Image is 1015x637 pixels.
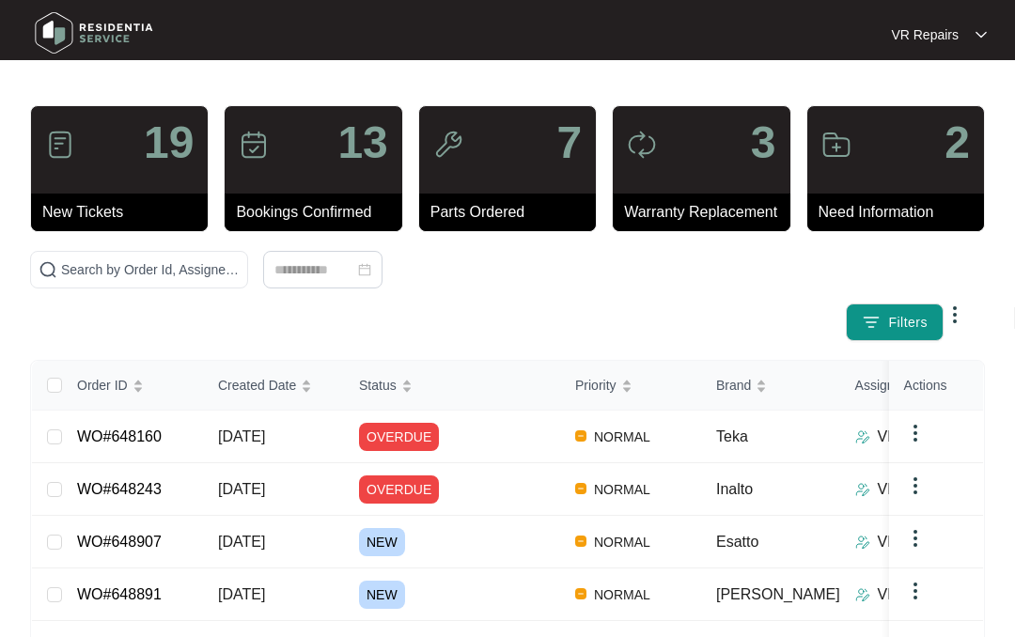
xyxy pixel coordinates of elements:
[239,130,269,160] img: icon
[337,120,387,165] p: 13
[891,25,959,44] p: VR Repairs
[904,580,927,602] img: dropdown arrow
[878,426,955,448] p: VR Repairs
[945,120,970,165] p: 2
[624,201,789,224] p: Warranty Replacement
[586,478,658,501] span: NORMAL
[218,481,265,497] span: [DATE]
[586,583,658,606] span: NORMAL
[61,259,240,280] input: Search by Order Id, Assignee Name, Customer Name, Brand and Model
[218,534,265,550] span: [DATE]
[821,130,851,160] img: icon
[846,303,944,341] button: filter iconFilters
[627,130,657,160] img: icon
[560,361,701,411] th: Priority
[344,361,560,411] th: Status
[575,588,586,599] img: Vercel Logo
[430,201,596,224] p: Parts Ordered
[904,527,927,550] img: dropdown arrow
[716,375,751,396] span: Brand
[236,201,401,224] p: Bookings Confirmed
[77,375,128,396] span: Order ID
[203,361,344,411] th: Created Date
[855,375,910,396] span: Assignee
[976,30,987,39] img: dropdown arrow
[39,260,57,279] img: search-icon
[575,483,586,494] img: Vercel Logo
[218,375,296,396] span: Created Date
[77,428,162,444] a: WO#648160
[855,587,870,602] img: Assigner Icon
[944,303,966,326] img: dropdown arrow
[716,586,840,602] span: [PERSON_NAME]
[575,430,586,442] img: Vercel Logo
[819,201,984,224] p: Need Information
[716,481,753,497] span: Inalto
[862,313,881,332] img: filter icon
[556,120,582,165] p: 7
[28,5,160,61] img: residentia service logo
[218,428,265,444] span: [DATE]
[889,361,983,411] th: Actions
[575,536,586,547] img: Vercel Logo
[433,130,463,160] img: icon
[888,313,928,333] span: Filters
[144,120,194,165] p: 19
[359,581,405,609] span: NEW
[77,534,162,550] a: WO#648907
[904,422,927,444] img: dropdown arrow
[62,361,203,411] th: Order ID
[218,586,265,602] span: [DATE]
[751,120,776,165] p: 3
[701,361,840,411] th: Brand
[359,423,439,451] span: OVERDUE
[878,531,955,553] p: VR Repairs
[855,482,870,497] img: Assigner Icon
[855,535,870,550] img: Assigner Icon
[77,481,162,497] a: WO#648243
[855,429,870,444] img: Assigner Icon
[586,531,658,553] span: NORMAL
[878,583,955,606] p: VR Repairs
[77,586,162,602] a: WO#648891
[359,375,397,396] span: Status
[716,534,758,550] span: Esatto
[586,426,658,448] span: NORMAL
[716,428,748,444] span: Teka
[878,478,955,501] p: VR Repairs
[42,201,208,224] p: New Tickets
[359,528,405,556] span: NEW
[904,474,927,497] img: dropdown arrow
[45,130,75,160] img: icon
[575,375,617,396] span: Priority
[359,475,439,504] span: OVERDUE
